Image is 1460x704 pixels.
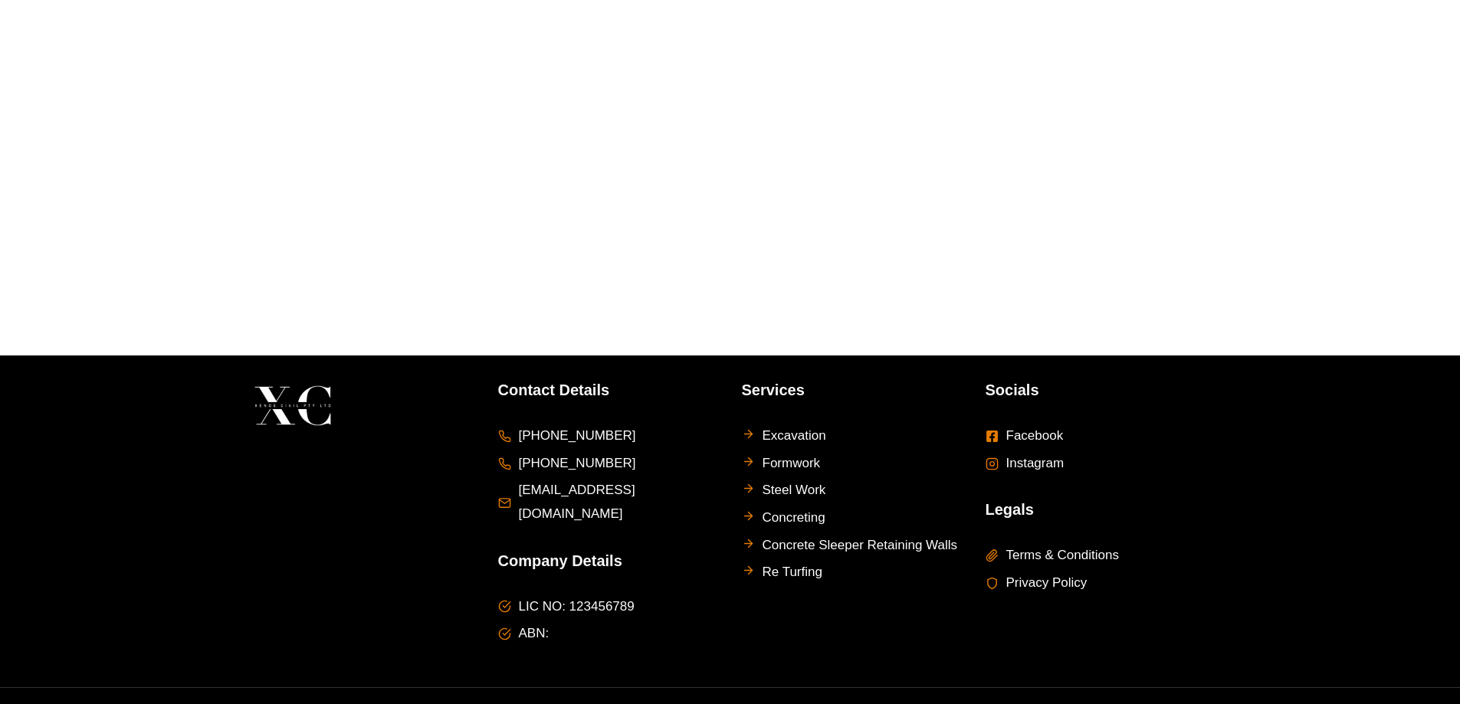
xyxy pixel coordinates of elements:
span: Privacy Policy [1006,571,1088,595]
h5: Socials [986,378,1206,401]
a: Formwork [742,452,821,476]
h5: Contact Details [498,378,719,401]
a: Facebook [986,424,1064,448]
span: Re Turfing [763,561,822,584]
a: Terms & Conditions [986,544,1119,568]
a: Re Turfing [742,561,822,584]
span: LIC NO: 123456789 [519,595,635,619]
a: [PHONE_NUMBER] [498,452,636,476]
h5: Company Details [498,549,719,572]
h5: Services [742,378,963,401]
span: Excavation [763,424,826,448]
a: Instagram [986,452,1065,476]
span: Concreting [763,506,825,530]
span: Concrete Sleeper Retaining Walls [763,534,958,558]
a: Concrete Sleeper Retaining Walls [742,534,958,558]
a: Privacy Policy [986,571,1088,595]
a: Concreting [742,506,825,530]
span: [PHONE_NUMBER] [519,424,636,448]
span: [PHONE_NUMBER] [519,452,636,476]
span: Formwork [763,452,821,476]
a: Steel Work [742,479,826,503]
span: Terms & Conditions [1006,544,1119,568]
a: [EMAIL_ADDRESS][DOMAIN_NAME] [498,479,719,526]
span: Instagram [1006,452,1065,476]
a: Excavation [742,424,826,448]
span: [EMAIL_ADDRESS][DOMAIN_NAME] [519,479,719,526]
span: Steel Work [763,479,826,503]
span: ABN: [519,622,550,646]
h5: Legals [986,498,1206,521]
a: [PHONE_NUMBER] [498,424,636,448]
span: Facebook [1006,424,1064,448]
